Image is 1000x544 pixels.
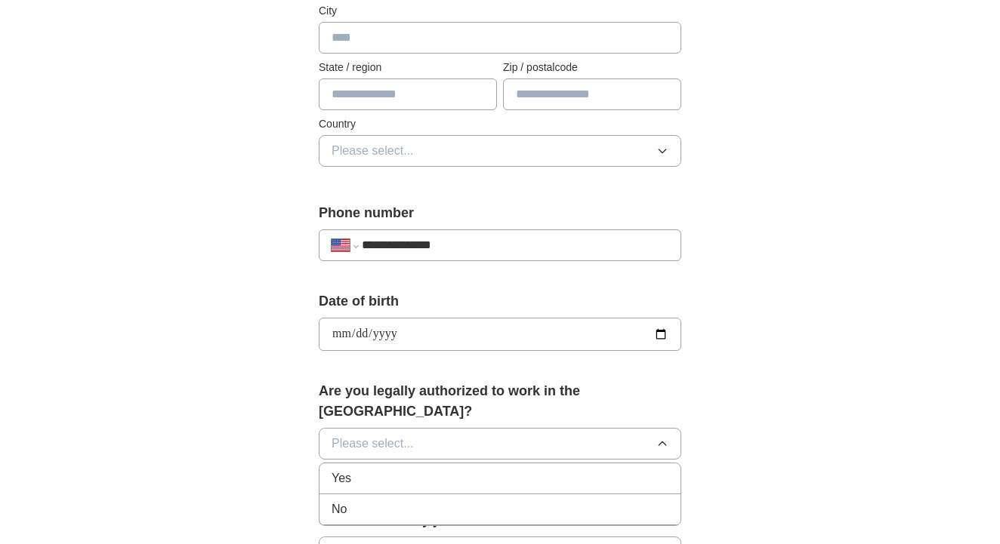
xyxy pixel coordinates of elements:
label: Are you legally authorized to work in the [GEOGRAPHIC_DATA]? [319,381,681,422]
label: Phone number [319,203,681,223]
label: Date of birth [319,291,681,312]
label: City [319,3,681,19]
span: Please select... [332,142,414,160]
button: Please select... [319,428,681,459]
span: No [332,500,347,518]
span: Please select... [332,435,414,453]
label: Zip / postalcode [503,60,681,75]
label: State / region [319,60,497,75]
button: Please select... [319,135,681,167]
label: Country [319,116,681,132]
span: Yes [332,469,351,487]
